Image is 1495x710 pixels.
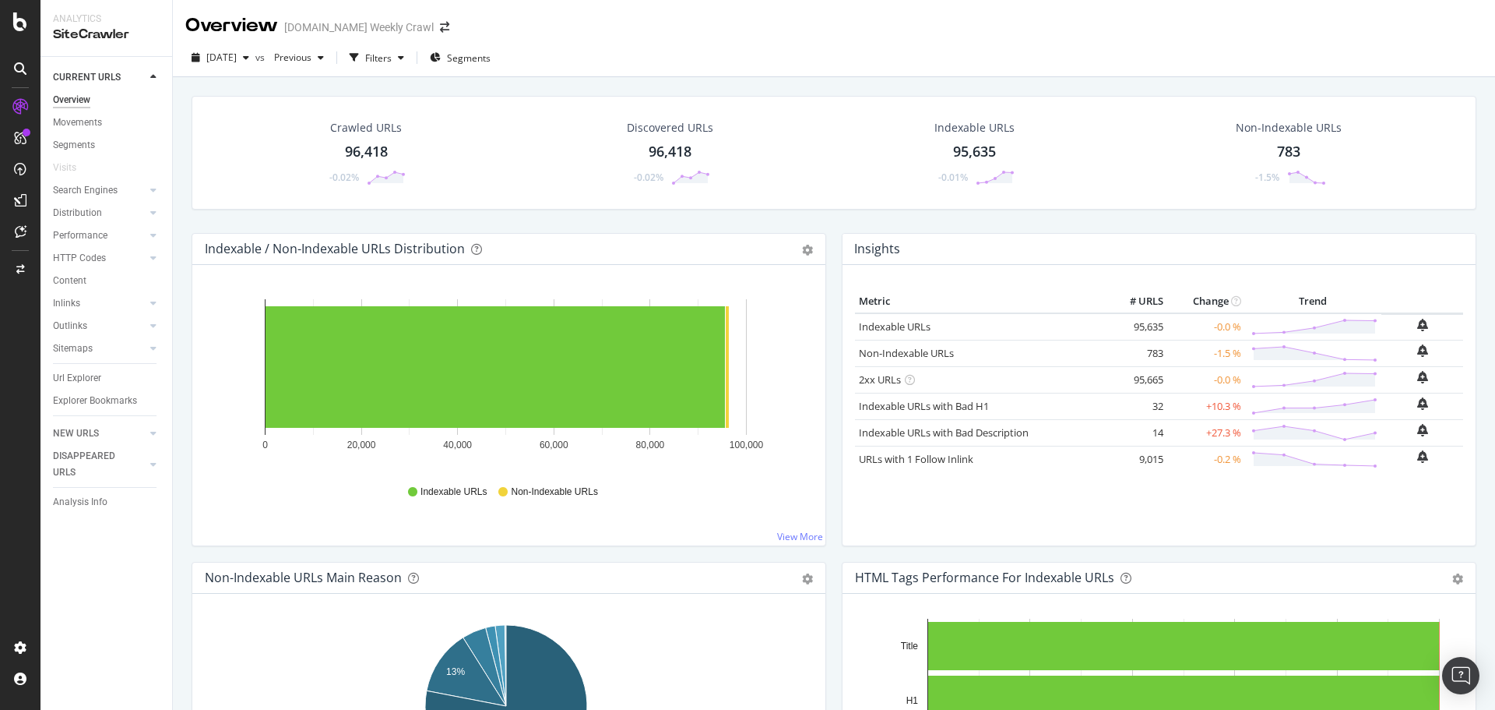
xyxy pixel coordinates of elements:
[53,69,121,86] div: CURRENT URLS
[649,142,691,162] div: 96,418
[53,137,161,154] a: Segments
[53,228,107,244] div: Performance
[53,250,106,267] div: HTTP Codes
[53,318,87,334] div: Outlinks
[634,171,663,184] div: -0.02%
[53,393,137,409] div: Explorer Bookmarks
[1236,120,1342,136] div: Non-Indexable URLs
[53,228,146,244] a: Performance
[53,205,146,221] a: Distribution
[53,273,86,289] div: Content
[1255,171,1279,184] div: -1.5%
[185,45,255,70] button: [DATE]
[268,51,311,64] span: Previous
[859,452,973,466] a: URLs with 1 Follow Inlink
[1417,319,1428,331] div: bell-plus
[859,320,930,334] a: Indexable URLs
[1452,574,1463,585] div: gear
[53,393,161,409] a: Explorer Bookmarks
[1277,142,1300,162] div: 783
[53,295,80,312] div: Inlinks
[636,440,665,450] text: 80,000
[53,26,160,44] div: SiteCrawler
[53,448,146,481] a: DISAPPEARED URLS
[859,426,1029,440] a: Indexable URLs with Bad Description
[53,341,93,357] div: Sitemaps
[330,120,402,136] div: Crawled URLs
[53,69,146,86] a: CURRENT URLS
[205,570,402,585] div: Non-Indexable URLs Main Reason
[53,92,161,108] a: Overview
[53,137,95,154] div: Segments
[855,570,1114,585] div: HTML Tags Performance for Indexable URLs
[53,426,146,442] a: NEW URLS
[420,486,487,499] span: Indexable URLs
[859,373,901,387] a: 2xx URLs
[53,250,146,267] a: HTTP Codes
[443,440,472,450] text: 40,000
[53,370,161,387] a: Url Explorer
[53,426,99,442] div: NEW URLS
[1105,313,1167,341] td: 95,635
[906,695,919,706] text: H1
[1417,371,1428,383] div: bell-plus
[53,494,161,510] a: Analysis Info
[1442,657,1479,694] div: Open Intercom Messenger
[934,120,1015,136] div: Indexable URLs
[1105,446,1167,472] td: 9,015
[730,440,764,450] text: 100,000
[777,530,823,543] a: View More
[1417,450,1428,463] div: bell-plus
[1105,340,1167,366] td: 783
[53,92,90,108] div: Overview
[53,115,161,131] a: Movements
[854,238,900,260] h4: Insights
[511,486,597,499] span: Non-Indexable URLs
[329,171,359,184] div: -0.02%
[1167,393,1245,419] td: +10.3 %
[1167,340,1245,366] td: -1.5 %
[53,370,101,387] div: Url Explorer
[1167,313,1245,341] td: -0.0 %
[855,290,1105,313] th: Metric
[1105,419,1167,446] td: 14
[953,142,996,162] div: 95,635
[262,440,268,450] text: 0
[627,120,713,136] div: Discovered URLs
[53,182,146,199] a: Search Engines
[53,115,102,131] div: Movements
[1417,424,1428,436] div: bell-plus
[1167,290,1245,313] th: Change
[1417,397,1428,410] div: bell-plus
[901,641,919,652] text: Title
[802,245,813,256] div: gear
[53,494,107,510] div: Analysis Info
[1105,366,1167,393] td: 95,665
[284,19,434,35] div: [DOMAIN_NAME] Weekly Crawl
[1167,419,1245,446] td: +27.3 %
[185,12,278,39] div: Overview
[1417,344,1428,357] div: bell-plus
[53,273,161,289] a: Content
[255,51,268,64] span: vs
[205,290,807,471] svg: A chart.
[53,448,132,481] div: DISAPPEARED URLS
[205,241,465,256] div: Indexable / Non-Indexable URLs Distribution
[802,574,813,585] div: gear
[206,51,237,64] span: 2025 Sep. 2nd
[424,45,497,70] button: Segments
[447,51,491,65] span: Segments
[345,142,388,162] div: 96,418
[268,45,330,70] button: Previous
[53,318,146,334] a: Outlinks
[859,346,954,360] a: Non-Indexable URLs
[446,666,465,677] text: 13%
[53,12,160,26] div: Analytics
[440,22,449,33] div: arrow-right-arrow-left
[53,205,102,221] div: Distribution
[1167,366,1245,393] td: -0.0 %
[1167,446,1245,472] td: -0.2 %
[53,295,146,312] a: Inlinks
[53,341,146,357] a: Sitemaps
